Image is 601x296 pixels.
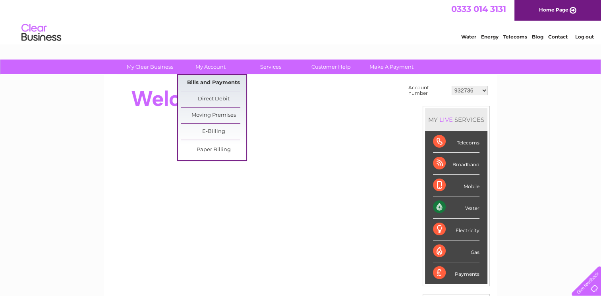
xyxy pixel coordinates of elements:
[433,175,479,196] div: Mobile
[298,60,364,74] a: Customer Help
[461,34,476,40] a: Water
[178,60,243,74] a: My Account
[503,34,527,40] a: Telecoms
[181,108,246,123] a: Moving Premises
[433,240,479,262] div: Gas
[438,116,454,123] div: LIVE
[21,21,62,45] img: logo.png
[425,108,487,131] div: MY SERVICES
[238,60,303,74] a: Services
[433,131,479,153] div: Telecoms
[181,142,246,158] a: Paper Billing
[181,124,246,140] a: E-Billing
[451,4,506,14] a: 0333 014 3131
[433,196,479,218] div: Water
[433,219,479,240] div: Electricity
[406,83,450,98] td: Account number
[433,262,479,284] div: Payments
[481,34,499,40] a: Energy
[359,60,424,74] a: Make A Payment
[575,34,593,40] a: Log out
[548,34,568,40] a: Contact
[117,60,183,74] a: My Clear Business
[532,34,543,40] a: Blog
[113,4,489,38] div: Clear Business is a trading name of Verastar Limited (registered in [GEOGRAPHIC_DATA] No. 3667643...
[181,91,246,107] a: Direct Debit
[433,153,479,175] div: Broadband
[181,75,246,91] a: Bills and Payments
